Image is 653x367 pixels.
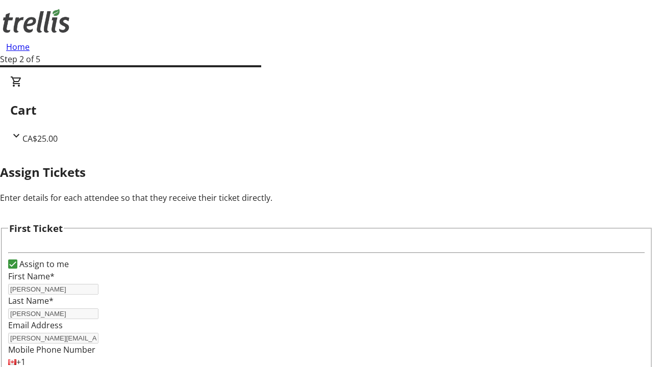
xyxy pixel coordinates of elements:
[8,271,55,282] label: First Name*
[8,295,54,306] label: Last Name*
[17,258,69,270] label: Assign to me
[22,133,58,144] span: CA$25.00
[8,320,63,331] label: Email Address
[10,75,643,145] div: CartCA$25.00
[8,344,95,355] label: Mobile Phone Number
[9,221,63,235] h3: First Ticket
[10,101,643,119] h2: Cart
